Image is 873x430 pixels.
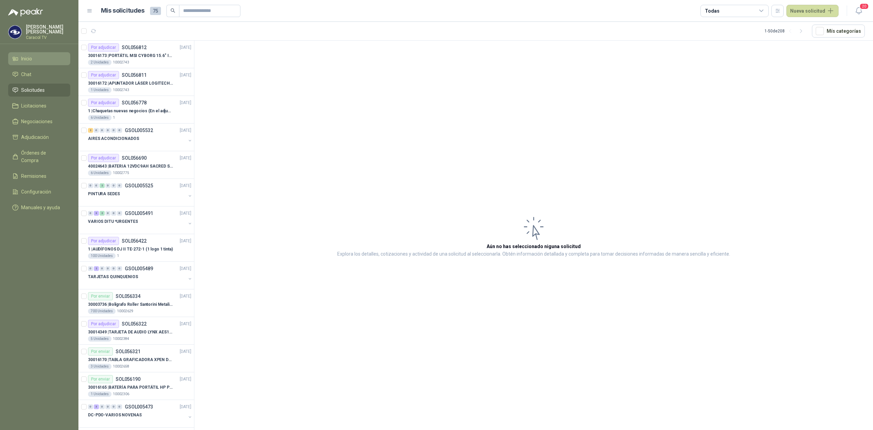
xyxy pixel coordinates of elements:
[180,100,191,106] p: [DATE]
[21,188,51,196] span: Configuración
[88,108,173,114] p: 1 | Chaquetas nuevas negocios (En el adjunto mas informacion)
[180,321,191,327] p: [DATE]
[113,60,129,65] p: 10002743
[88,170,112,176] div: 6 Unidades
[117,211,122,216] div: 0
[8,84,70,97] a: Solicitudes
[21,86,45,94] span: Solicitudes
[487,243,581,250] h3: Aún no has seleccionado niguna solicitud
[117,266,122,271] div: 0
[88,128,93,133] div: 2
[122,156,147,160] p: SOL056690
[88,264,193,286] a: 0 2 0 0 0 0 GSOL005489[DATE] TARJETAS QUINQUENIOS
[88,375,113,383] div: Por enviar
[117,128,122,133] div: 0
[88,246,173,253] p: 1 | AUDÍFONOS DJ II TE-272-1 (1 logo 1 tinta)
[105,404,110,409] div: 0
[88,384,173,391] p: 30016165 | BATERÍA PARA PORTÁTIL HP PROBOOK 430 G8
[100,266,105,271] div: 0
[111,128,116,133] div: 0
[8,185,70,198] a: Configuración
[812,25,865,38] button: Mís categorías
[111,211,116,216] div: 0
[111,404,116,409] div: 0
[88,126,193,148] a: 2 0 0 0 0 0 GSOL005532[DATE] AIRES ACONDICIONADOS
[78,317,194,345] a: Por adjudicarSOL056322[DATE] 30014349 |TARJETA DE AUDIO LYNX AES16E AES/EBU PCI5 Unidades10002384
[26,25,70,34] p: [PERSON_NAME] [PERSON_NAME]
[88,43,119,52] div: Por adjudicar
[113,391,129,397] p: 10002306
[180,376,191,383] p: [DATE]
[8,170,70,183] a: Remisiones
[125,404,153,409] p: GSOL005473
[150,7,161,15] span: 75
[113,115,115,120] p: 1
[88,163,173,170] p: 40024643 | BATERIA 12VDC9AH SACRED SUN BTSSP12-9HR
[94,404,99,409] div: 3
[88,292,113,300] div: Por enviar
[88,403,193,425] a: 0 3 0 0 0 0 GSOL005473[DATE] DC-PDO-VARIOS NOVENAS
[88,115,112,120] div: 6 Unidades
[765,26,807,37] div: 1 - 50 de 208
[88,404,93,409] div: 0
[88,253,116,259] div: 100 Unidades
[180,155,191,161] p: [DATE]
[180,183,191,189] p: [DATE]
[88,218,138,225] p: VARIOS DITU *URGENTES
[21,71,31,78] span: Chat
[180,44,191,51] p: [DATE]
[94,128,99,133] div: 0
[111,183,116,188] div: 0
[125,266,153,271] p: GSOL005489
[88,60,112,65] div: 2 Unidades
[88,135,139,142] p: AIRES ACONDICIONADOS
[180,238,191,244] p: [DATE]
[88,301,173,308] p: 30003736 | Bolígrafo Roller Santorini Metalizado COLOR MORADO 1logo
[116,349,140,354] p: SOL056321
[8,99,70,112] a: Licitaciones
[101,6,145,16] h1: Mis solicitudes
[21,204,60,211] span: Manuales y ayuda
[105,211,110,216] div: 0
[116,377,140,382] p: SOL056190
[9,26,21,39] img: Company Logo
[180,348,191,355] p: [DATE]
[117,183,122,188] div: 0
[125,128,153,133] p: GSOL005532
[88,99,119,107] div: Por adjudicar
[78,41,194,68] a: Por adjudicarSOL056812[DATE] 30016173 |PORTÁTIL MSI CYBORG 15.6" INTEL I7 RAM 32GB - 1 TB / Nvidi...
[88,274,138,280] p: TARJETAS QUINQUENIOS
[88,209,193,231] a: 0 3 2 0 0 0 GSOL005491[DATE] VARIOS DITU *URGENTES
[125,183,153,188] p: GSOL005525
[88,71,119,79] div: Por adjudicar
[180,404,191,410] p: [DATE]
[88,154,119,162] div: Por adjudicar
[116,294,140,299] p: SOL056334
[78,68,194,96] a: Por adjudicarSOL056811[DATE] 30016172 |APUNTADOR LÁSER LOGITECH R4001 Unidades10002743
[88,266,93,271] div: 0
[117,309,133,314] p: 10002629
[88,412,142,418] p: DC-PDO-VARIOS NOVENAS
[180,72,191,78] p: [DATE]
[8,115,70,128] a: Negociaciones
[78,289,194,317] a: Por enviarSOL056334[DATE] 30003736 |Bolígrafo Roller Santorini Metalizado COLOR MORADO 1logo700 U...
[859,3,869,10] span: 20
[105,266,110,271] div: 0
[117,404,122,409] div: 0
[88,336,112,342] div: 5 Unidades
[100,211,105,216] div: 2
[705,7,719,15] div: Todas
[78,151,194,179] a: Por adjudicarSOL056690[DATE] 40024643 |BATERIA 12VDC9AH SACRED SUN BTSSP12-9HR6 Unidades10002775
[180,266,191,272] p: [DATE]
[88,320,119,328] div: Por adjudicar
[21,55,32,62] span: Inicio
[21,102,46,110] span: Licitaciones
[111,266,116,271] div: 0
[88,182,193,203] a: 0 0 2 0 0 0 GSOL005525[DATE] PINTURA SEDES
[88,183,93,188] div: 0
[88,87,112,93] div: 1 Unidades
[21,133,49,141] span: Adjudicación
[8,201,70,214] a: Manuales y ayuda
[88,191,120,197] p: PINTURA SEDES
[8,146,70,167] a: Órdenes de Compra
